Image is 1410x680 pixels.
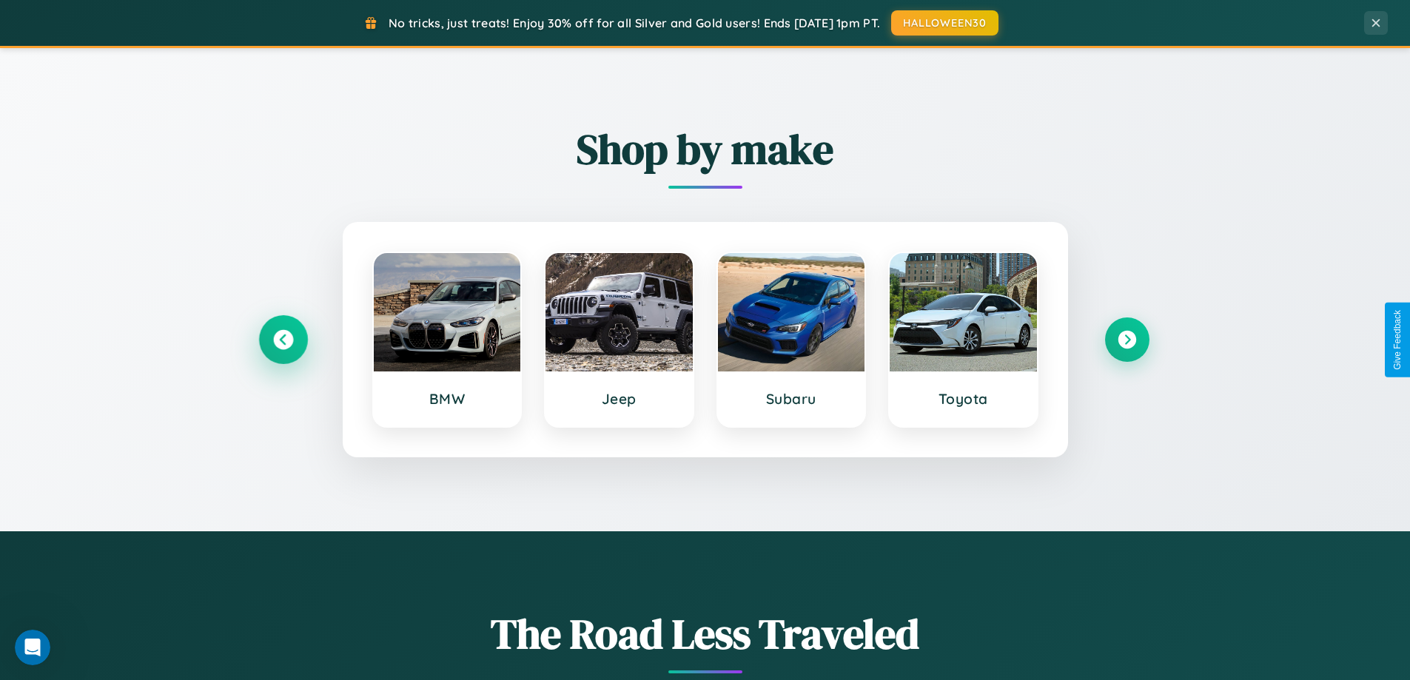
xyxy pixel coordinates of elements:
[261,605,1149,662] h1: The Road Less Traveled
[904,390,1022,408] h3: Toyota
[560,390,678,408] h3: Jeep
[733,390,850,408] h3: Subaru
[15,630,50,665] iframe: Intercom live chat
[389,16,880,30] span: No tricks, just treats! Enjoy 30% off for all Silver and Gold users! Ends [DATE] 1pm PT.
[389,390,506,408] h3: BMW
[1392,310,1403,370] div: Give Feedback
[261,121,1149,178] h2: Shop by make
[891,10,998,36] button: HALLOWEEN30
